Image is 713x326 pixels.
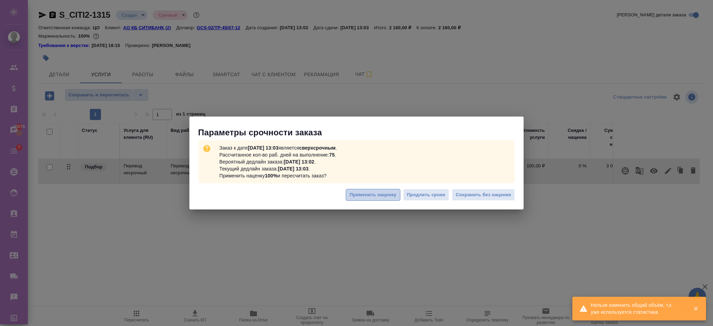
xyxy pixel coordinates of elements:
span: Сохранить без наценки [456,191,511,199]
b: [DATE] 13:03 [248,145,279,151]
b: 75 [329,152,335,158]
b: 100% [265,173,277,178]
p: Параметры срочности заказа [198,127,524,138]
button: Закрыть [689,305,703,312]
button: Применить наценку [346,189,400,201]
span: Продлить сроки [407,191,445,199]
b: [DATE] 13:02 [284,159,314,165]
b: [DATE] 13:03 [278,166,308,172]
button: Сохранить без наценки [452,189,515,201]
button: Продлить сроки [403,189,449,201]
p: Заказ к дате является . Рассчитанное кол-во раб. дней на выполнение: . Вероятный дедлайн заказа: ... [217,142,340,182]
div: Нельзя изменить общий объём, т.к. уже используется статистика [591,302,683,316]
b: сверхсрочным [299,145,336,151]
span: Применить наценку [350,191,396,199]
